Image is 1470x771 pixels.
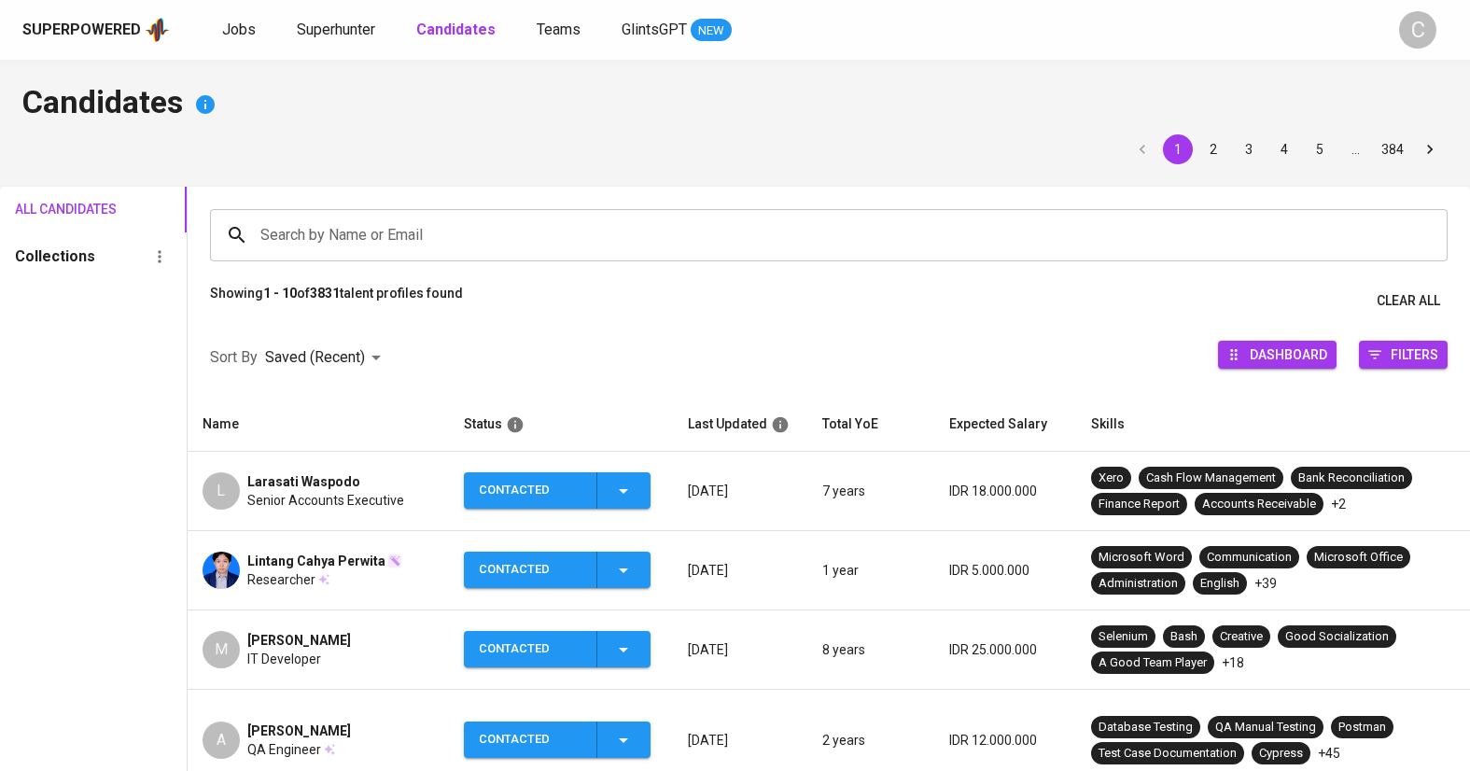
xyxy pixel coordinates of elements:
[1254,574,1277,593] p: +39
[1331,495,1346,513] p: +2
[1234,134,1264,164] button: Go to page 3
[222,21,256,38] span: Jobs
[1285,628,1389,646] div: Good Socialization
[1377,289,1440,313] span: Clear All
[1318,744,1340,763] p: +45
[203,631,240,668] div: M
[247,552,385,570] span: Lintang Cahya Perwita
[807,398,934,452] th: Total YoE
[1399,11,1436,49] div: C
[222,19,259,42] a: Jobs
[622,21,687,38] span: GlintsGPT
[188,398,449,452] th: Name
[1215,719,1316,736] div: QA Manual Testing
[1376,134,1409,164] button: Go to page 384
[263,286,297,301] b: 1 - 10
[464,631,651,667] button: Contacted
[22,20,141,41] div: Superpowered
[1099,549,1184,567] div: Microsoft Word
[1099,628,1148,646] div: Selenium
[1340,140,1370,159] div: …
[622,19,732,42] a: GlintsGPT NEW
[691,21,732,40] span: NEW
[1099,654,1207,672] div: A Good Team Player
[203,722,240,759] div: A
[247,491,404,510] span: Senior Accounts Executive
[145,16,170,44] img: app logo
[479,552,581,588] div: Contacted
[479,472,581,509] div: Contacted
[537,21,581,38] span: Teams
[416,21,496,38] b: Candidates
[464,472,651,509] button: Contacted
[1391,342,1438,367] span: Filters
[479,722,581,758] div: Contacted
[1259,745,1303,763] div: Cypress
[1170,628,1197,646] div: Bash
[1220,628,1263,646] div: Creative
[387,554,402,568] img: magic_wand.svg
[822,731,919,750] p: 2 years
[1200,575,1239,593] div: English
[949,482,1061,500] p: IDR 18.000.000
[949,640,1061,659] p: IDR 25.000.000
[1338,719,1386,736] div: Postman
[1250,342,1327,367] span: Dashboard
[479,631,581,667] div: Contacted
[1099,745,1237,763] div: Test Case Documentation
[1359,341,1448,369] button: Filters
[247,472,360,491] span: Larasati Waspodo
[464,552,651,588] button: Contacted
[22,16,170,44] a: Superpoweredapp logo
[1218,341,1337,369] button: Dashboard
[688,561,792,580] p: [DATE]
[297,21,375,38] span: Superhunter
[1099,496,1180,513] div: Finance Report
[416,19,499,42] a: Candidates
[265,346,365,369] p: Saved (Recent)
[1125,134,1448,164] nav: pagination navigation
[1222,653,1244,672] p: +18
[203,472,240,510] div: L
[673,398,807,452] th: Last Updated
[265,341,387,375] div: Saved (Recent)
[822,482,919,500] p: 7 years
[1099,719,1193,736] div: Database Testing
[1369,284,1448,318] button: Clear All
[210,346,258,369] p: Sort By
[1269,134,1299,164] button: Go to page 4
[1198,134,1228,164] button: Go to page 2
[210,284,463,318] p: Showing of talent profiles found
[247,740,321,759] span: QA Engineer
[247,722,351,740] span: [PERSON_NAME]
[1305,134,1335,164] button: Go to page 5
[1146,470,1276,487] div: Cash Flow Management
[464,722,651,758] button: Contacted
[449,398,673,452] th: Status
[297,19,379,42] a: Superhunter
[1415,134,1445,164] button: Go to next page
[949,731,1061,750] p: IDR 12.000.000
[822,561,919,580] p: 1 year
[1314,549,1403,567] div: Microsoft Office
[934,398,1076,452] th: Expected Salary
[1298,470,1405,487] div: Bank Reconciliation
[247,570,315,589] span: Researcher
[949,561,1061,580] p: IDR 5.000.000
[247,650,321,668] span: IT Developer
[688,640,792,659] p: [DATE]
[822,640,919,659] p: 8 years
[688,482,792,500] p: [DATE]
[537,19,584,42] a: Teams
[247,631,351,650] span: [PERSON_NAME]
[1099,575,1178,593] div: Administration
[15,198,90,221] span: All Candidates
[22,82,1448,127] h4: Candidates
[310,286,340,301] b: 3831
[1163,134,1193,164] button: page 1
[1202,496,1316,513] div: Accounts Receivable
[1099,470,1124,487] div: Xero
[688,731,792,750] p: [DATE]
[203,552,240,589] img: 2949ce7d669c6a87ebe6677609fc0873.jpg
[15,244,95,270] h6: Collections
